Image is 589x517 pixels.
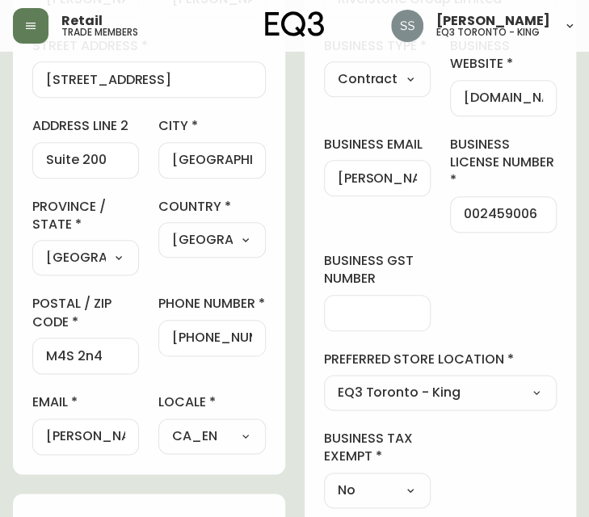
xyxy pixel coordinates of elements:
[450,37,557,74] label: business website
[61,15,103,27] span: Retail
[324,430,431,466] label: business tax exempt
[391,10,423,42] img: f1b6f2cda6f3b51f95337c5892ce6799
[324,252,431,288] label: business gst number
[158,117,265,135] label: city
[436,15,550,27] span: [PERSON_NAME]
[32,295,139,331] label: postal / zip code
[158,393,265,411] label: locale
[158,198,265,216] label: country
[32,117,139,135] label: address line 2
[324,351,557,368] label: preferred store location
[61,27,138,37] h5: trade members
[436,27,540,37] h5: eq3 toronto - king
[450,136,557,190] label: business license number
[464,90,543,106] input: https://www.designshop.com
[324,136,431,153] label: business email
[265,11,325,37] img: logo
[158,295,265,313] label: phone number
[32,198,139,234] label: province / state
[32,393,139,411] label: email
